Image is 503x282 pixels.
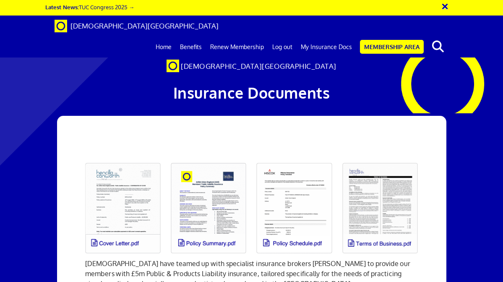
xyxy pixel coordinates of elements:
span: [DEMOGRAPHIC_DATA][GEOGRAPHIC_DATA] [70,21,219,30]
span: [DEMOGRAPHIC_DATA][GEOGRAPHIC_DATA] [181,62,336,70]
span: Insurance Documents [173,83,330,102]
a: My Insurance Docs [297,37,356,57]
a: Benefits [176,37,206,57]
a: Renew Membership [206,37,268,57]
a: Home [151,37,176,57]
button: search [425,38,451,55]
a: Log out [268,37,297,57]
a: Membership Area [360,40,424,54]
a: Brand [DEMOGRAPHIC_DATA][GEOGRAPHIC_DATA] [48,16,225,37]
strong: Latest News: [45,3,79,10]
a: Latest News:TUC Congress 2025 → [45,3,134,10]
